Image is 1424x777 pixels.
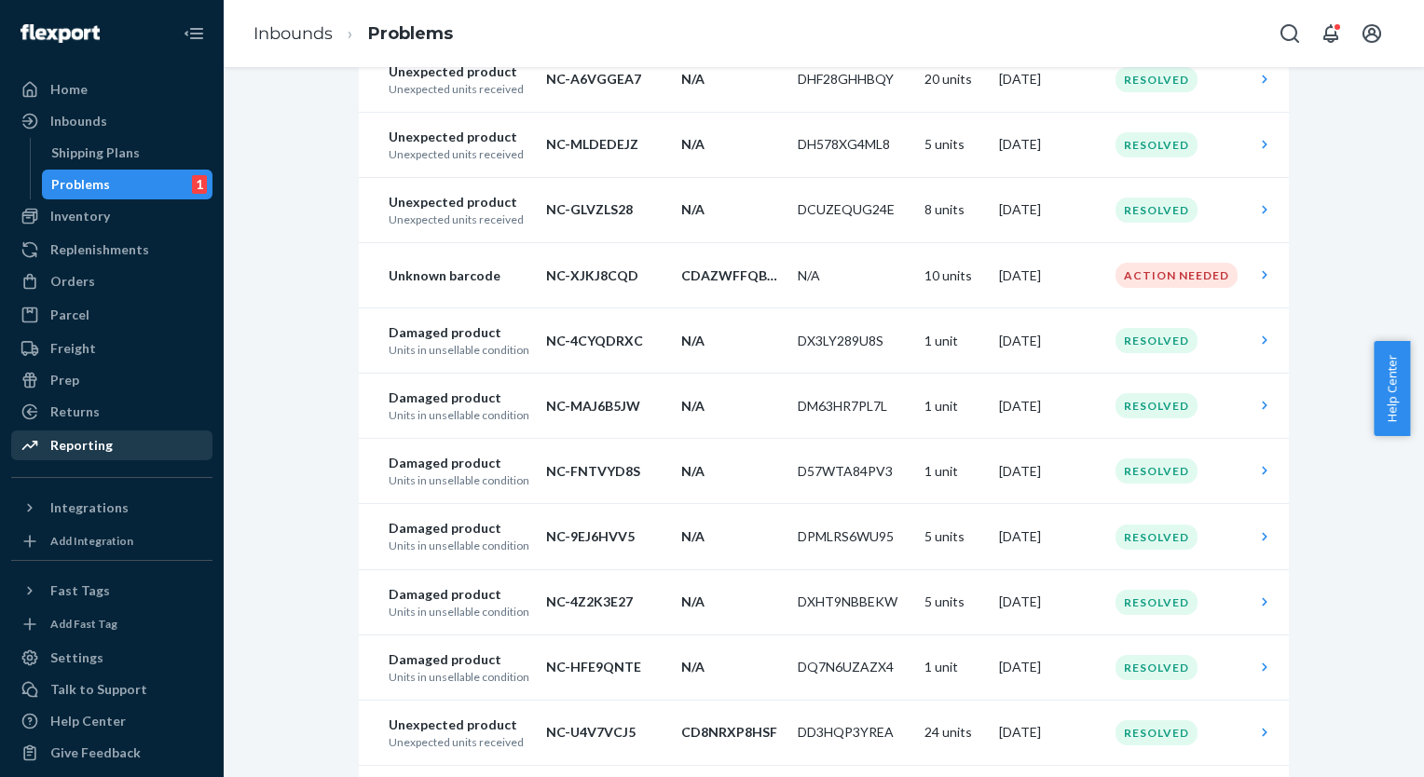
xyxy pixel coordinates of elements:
[11,530,212,552] a: Add Integration
[681,135,783,154] p: N/A
[992,634,1108,700] td: [DATE]
[790,374,917,439] td: DM63HR7PL7L
[50,712,126,730] div: Help Center
[389,716,531,734] p: Unexpected product
[51,143,140,162] div: Shipping Plans
[11,576,212,606] button: Fast Tags
[50,680,147,699] div: Talk to Support
[11,75,212,104] a: Home
[50,648,103,667] div: Settings
[790,243,917,308] td: N/A
[917,700,992,765] td: 24 units
[50,616,117,632] div: Add Fast Tag
[992,569,1108,634] td: [DATE]
[681,462,783,481] p: N/A
[1116,393,1198,418] div: Resolved
[11,266,212,296] a: Orders
[917,243,992,308] td: 10 units
[681,70,783,89] p: N/A
[11,106,212,136] a: Inbounds
[50,339,96,358] div: Freight
[50,743,141,762] div: Give Feedback
[11,430,212,460] a: Reporting
[790,47,917,112] td: DHF28GHHBQY
[1116,132,1198,157] div: Resolved
[917,634,992,700] td: 1 unit
[389,669,531,685] p: Units in unsellable condition
[681,332,783,350] p: N/A
[11,493,212,523] button: Integrations
[389,211,531,227] p: Unexpected units received
[992,177,1108,242] td: [DATE]
[1271,15,1308,52] button: Open Search Box
[11,675,212,704] button: Talk to Support
[50,240,149,259] div: Replenishments
[546,200,666,219] p: NC-GLVZLS28
[389,454,531,472] p: Damaged product
[1116,590,1198,615] div: Resolved
[546,527,666,546] p: NC-9EJ6HVV5
[50,498,129,517] div: Integrations
[790,112,917,177] td: DH578XG4ML8
[1116,67,1198,92] div: Resolved
[917,439,992,504] td: 1 unit
[681,266,783,285] p: CDAZWFFQBPB
[389,734,531,750] p: Unexpected units received
[992,243,1108,308] td: [DATE]
[11,235,212,265] a: Replenishments
[992,439,1108,504] td: [DATE]
[790,439,917,504] td: D57WTA84PV3
[389,650,531,669] p: Damaged product
[790,308,917,374] td: DX3LY289U8S
[681,723,783,742] p: CD8NRXP8HSF
[1116,720,1198,745] div: Resolved
[11,643,212,673] a: Settings
[11,300,212,330] a: Parcel
[1116,655,1198,680] div: Resolved
[389,407,531,423] p: Units in unsellable condition
[51,175,110,194] div: Problems
[992,112,1108,177] td: [DATE]
[50,371,79,389] div: Prep
[389,388,531,407] p: Damaged product
[11,334,212,363] a: Freight
[917,374,992,439] td: 1 unit
[1116,458,1198,484] div: Resolved
[546,658,666,676] p: NC-HFE9QNTE
[917,112,992,177] td: 5 units
[389,538,531,553] p: Units in unsellable condition
[11,365,212,395] a: Prep
[546,70,666,89] p: NC-A6VGGEA7
[239,7,468,61] ol: breadcrumbs
[681,397,783,416] p: N/A
[50,402,100,421] div: Returns
[192,175,207,194] div: 1
[253,23,333,44] a: Inbounds
[389,62,531,81] p: Unexpected product
[389,81,531,97] p: Unexpected units received
[681,658,783,676] p: N/A
[790,177,917,242] td: DCUZEQUG24E
[546,593,666,611] p: NC-4Z2K3E27
[790,504,917,569] td: DPMLRS6WU95
[389,342,531,358] p: Units in unsellable condition
[42,138,213,168] a: Shipping Plans
[389,266,531,285] p: Unknown barcode
[368,23,453,44] a: Problems
[1116,263,1238,288] div: Action Needed
[992,47,1108,112] td: [DATE]
[389,323,531,342] p: Damaged product
[50,112,107,130] div: Inbounds
[1312,15,1349,52] button: Open notifications
[546,723,666,742] p: NC-U4V7VCJ5
[790,634,917,700] td: DQ7N6UZAZX4
[1374,341,1410,436] button: Help Center
[11,706,212,736] a: Help Center
[546,397,666,416] p: NC-MAJ6B5JW
[37,13,103,30] span: Soporte
[50,436,113,455] div: Reporting
[50,207,110,225] div: Inventory
[790,700,917,765] td: DD3HQP3YREA
[389,472,531,488] p: Units in unsellable condition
